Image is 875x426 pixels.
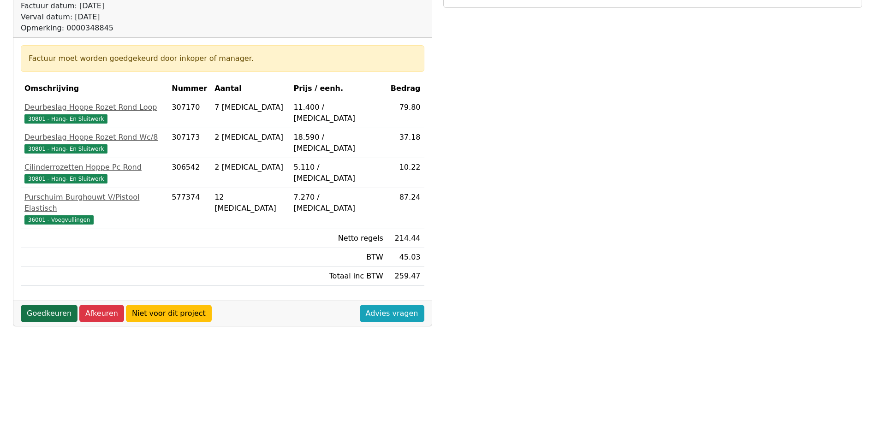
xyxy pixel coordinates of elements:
span: 36001 - Voegvullingen [24,215,94,225]
div: Purschuim Burghouwt V/Pistool Elastisch [24,192,164,214]
div: 7 [MEDICAL_DATA] [214,102,286,113]
td: 307170 [168,98,211,128]
td: 259.47 [387,267,424,286]
div: Cilinderrozetten Hoppe Pc Rond [24,162,164,173]
td: Netto regels [290,229,387,248]
div: 2 [MEDICAL_DATA] [214,132,286,143]
div: 18.590 / [MEDICAL_DATA] [293,132,383,154]
td: 577374 [168,188,211,229]
th: Prijs / eenh. [290,79,387,98]
div: 5.110 / [MEDICAL_DATA] [293,162,383,184]
div: Factuur datum: [DATE] [21,0,374,12]
td: 307173 [168,128,211,158]
a: Afkeuren [79,305,124,322]
td: 10.22 [387,158,424,188]
a: Deurbeslag Hoppe Rozet Rond Loop30801 - Hang- En Sluitwerk [24,102,164,124]
span: 30801 - Hang- En Sluitwerk [24,144,107,154]
a: Advies vragen [360,305,424,322]
div: 11.400 / [MEDICAL_DATA] [293,102,383,124]
div: 12 [MEDICAL_DATA] [214,192,286,214]
span: 30801 - Hang- En Sluitwerk [24,174,107,183]
div: Verval datum: [DATE] [21,12,374,23]
a: Cilinderrozetten Hoppe Pc Rond30801 - Hang- En Sluitwerk [24,162,164,184]
th: Omschrijving [21,79,168,98]
td: 37.18 [387,128,424,158]
a: Niet voor dit project [126,305,212,322]
td: Totaal inc BTW [290,267,387,286]
div: Opmerking: 0000348845 [21,23,374,34]
div: 2 [MEDICAL_DATA] [214,162,286,173]
div: 7.270 / [MEDICAL_DATA] [293,192,383,214]
span: 30801 - Hang- En Sluitwerk [24,114,107,124]
td: 87.24 [387,188,424,229]
td: 214.44 [387,229,424,248]
td: 306542 [168,158,211,188]
div: Deurbeslag Hoppe Rozet Rond Wc/8 [24,132,164,143]
a: Goedkeuren [21,305,77,322]
td: BTW [290,248,387,267]
a: Purschuim Burghouwt V/Pistool Elastisch36001 - Voegvullingen [24,192,164,225]
th: Nummer [168,79,211,98]
th: Aantal [211,79,290,98]
a: Deurbeslag Hoppe Rozet Rond Wc/830801 - Hang- En Sluitwerk [24,132,164,154]
div: Deurbeslag Hoppe Rozet Rond Loop [24,102,164,113]
td: 79.80 [387,98,424,128]
td: 45.03 [387,248,424,267]
div: Factuur moet worden goedgekeurd door inkoper of manager. [29,53,417,64]
th: Bedrag [387,79,424,98]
